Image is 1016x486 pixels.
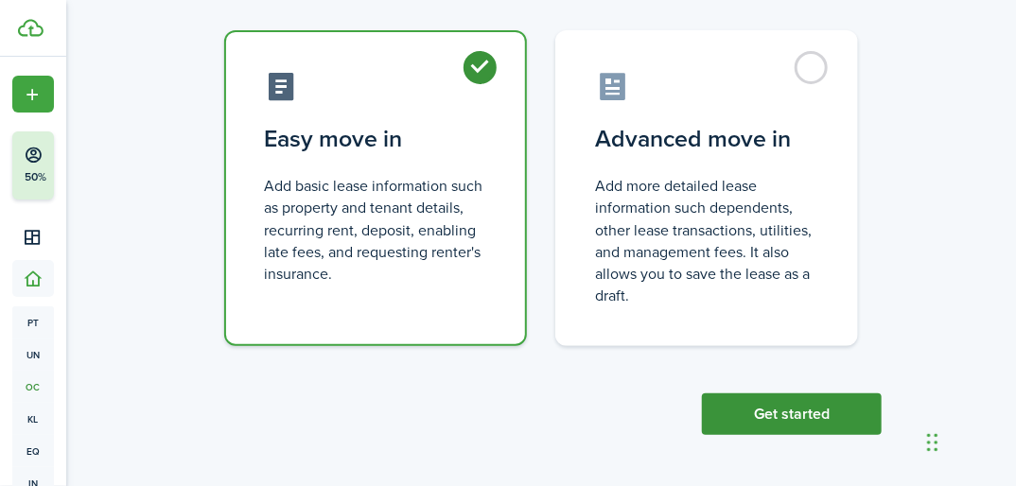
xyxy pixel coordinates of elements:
a: oc [12,371,54,403]
button: 50% [12,131,169,200]
a: kl [12,403,54,435]
control-radio-card-description: Add basic lease information such as property and tenant details, recurring rent, deposit, enablin... [264,175,487,285]
a: eq [12,435,54,467]
control-radio-card-title: Advanced move in [595,122,818,156]
control-radio-card-title: Easy move in [264,122,487,156]
div: Drag [927,414,938,471]
control-radio-card-description: Add more detailed lease information such dependents, other lease transactions, utilities, and man... [595,175,818,306]
a: un [12,338,54,371]
button: Open menu [12,76,54,113]
img: TenantCloud [18,19,44,37]
a: pt [12,306,54,338]
button: Get started [702,393,882,435]
p: 50% [24,169,47,185]
iframe: Chat Widget [921,395,1016,486]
